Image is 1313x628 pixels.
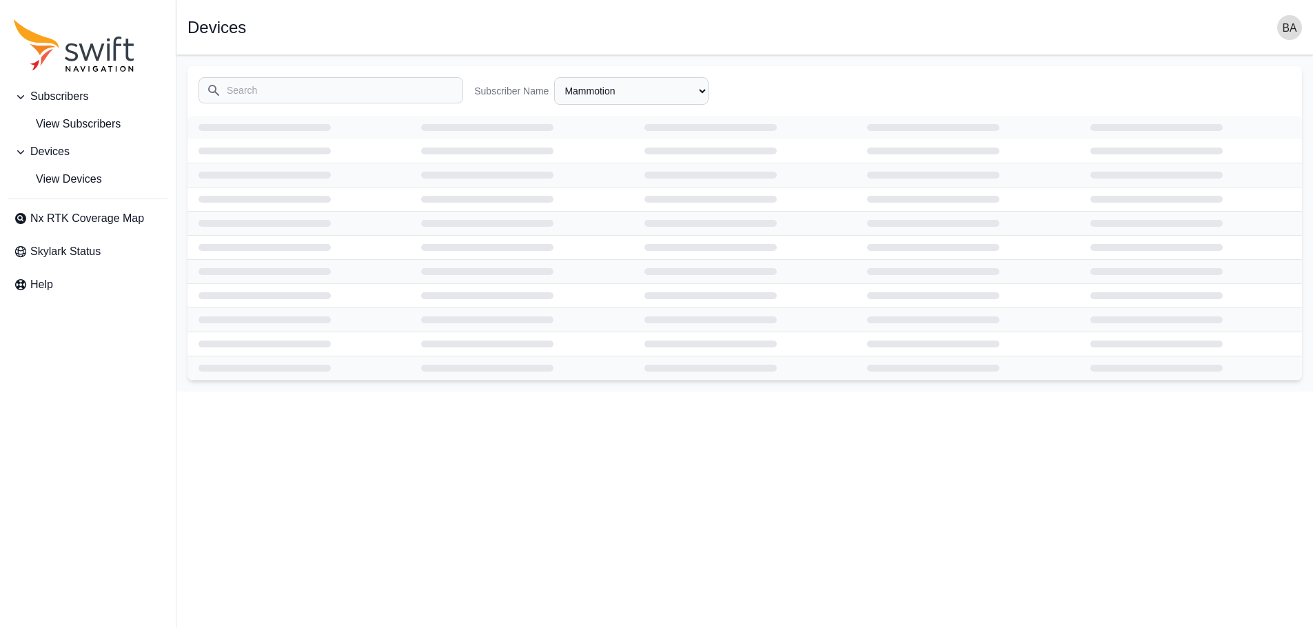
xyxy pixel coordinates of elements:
a: Help [8,271,167,298]
span: View Devices [14,171,102,188]
h1: Devices [187,19,246,36]
span: Subscribers [30,88,88,105]
span: Nx RTK Coverage Map [30,210,144,227]
label: Subscriber Name [474,84,549,98]
span: Devices [30,143,70,160]
button: Subscribers [8,83,167,110]
a: Skylark Status [8,238,167,265]
span: View Subscribers [14,116,121,132]
button: Devices [8,138,167,165]
input: Search [199,77,463,103]
a: View Devices [8,165,167,193]
span: Skylark Status [30,243,101,260]
a: Nx RTK Coverage Map [8,205,167,232]
select: Subscriber [554,77,709,105]
img: user photo [1277,15,1302,40]
span: Help [30,276,53,293]
a: View Subscribers [8,110,167,138]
